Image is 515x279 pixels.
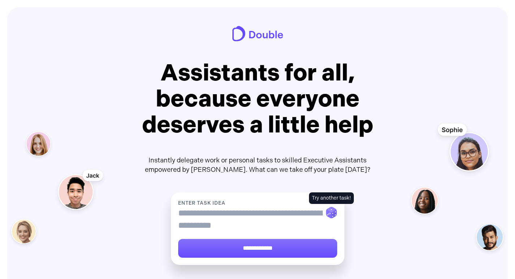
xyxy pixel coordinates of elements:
[122,60,393,138] h1: Assistants for all, because everyone deserves a little help
[178,200,337,207] label: enter task idea
[171,192,344,265] form: Task Form
[326,207,337,218] img: Dice Icon Button
[232,26,283,42] img: Double Logo
[312,195,351,202] div: Try another task!
[142,156,373,174] p: Instantly delegate work or personal tasks to skilled Executive Assistants empowered by [PERSON_NA...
